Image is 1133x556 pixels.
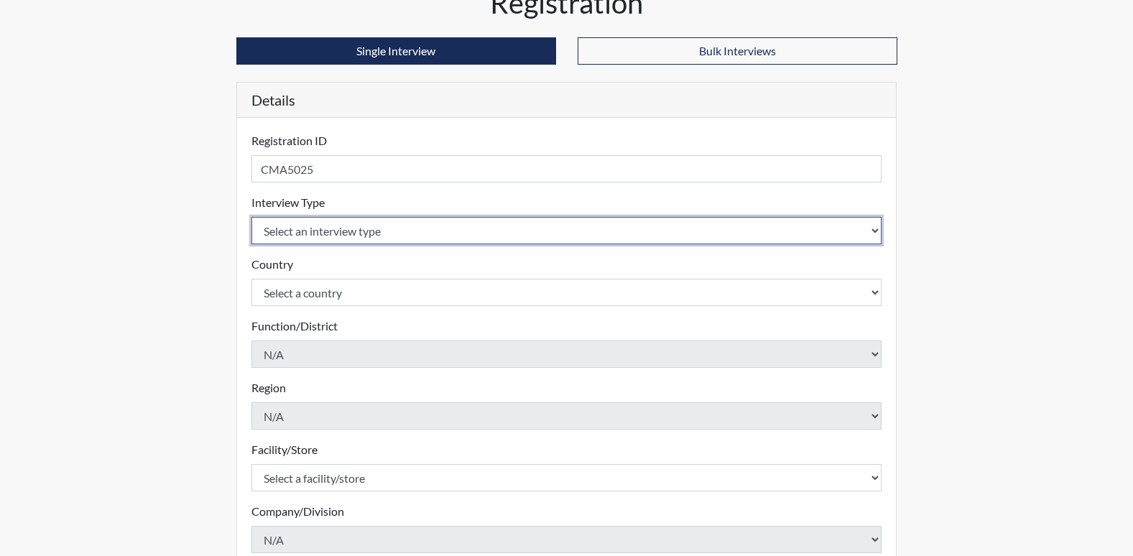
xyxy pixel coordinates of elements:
button: Single Interview [236,37,556,65]
label: Facility/Store [251,441,318,458]
label: Country [251,256,293,273]
label: Region [251,379,286,397]
label: Registration ID [251,132,327,149]
label: Function/District [251,318,338,335]
label: Company/Division [251,503,344,520]
button: Bulk Interviews [578,37,897,65]
label: Interview Type [251,194,325,211]
input: Insert a Registration ID, which needs to be a unique alphanumeric value for each interviewee [251,155,882,182]
h5: Details [237,83,897,118]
